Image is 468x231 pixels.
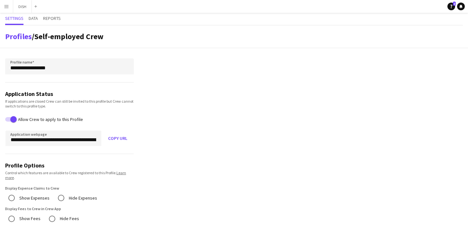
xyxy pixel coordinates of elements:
div: If applications are closed Crew can still be invited to this profile but Crew cannot switch to th... [5,99,134,108]
span: Data [29,16,38,21]
label: Display Fees to Crew in Crew App [5,206,61,211]
span: 2 [453,2,456,6]
span: Self-employed Crew [34,31,104,41]
h1: / [5,32,104,41]
a: Learn more [5,170,126,180]
label: Display Expense Claims to Crew [5,186,59,191]
h3: Application Status [5,90,134,98]
label: Allow Crew to apply to this Profile [17,117,83,122]
label: Hide Fees [59,214,79,224]
a: Profiles [5,31,32,41]
div: Control which features are available to Crew registered to this Profile. . [5,170,134,180]
label: Show Fees [18,214,41,224]
button: Copy URL [102,131,134,146]
label: Show Expenses [18,193,50,203]
button: DISH [13,0,32,13]
label: Hide Expenses [68,193,97,203]
h3: Profile Options [5,162,134,169]
span: Settings [5,16,23,21]
a: 2 [447,3,455,10]
span: Reports [43,16,61,21]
